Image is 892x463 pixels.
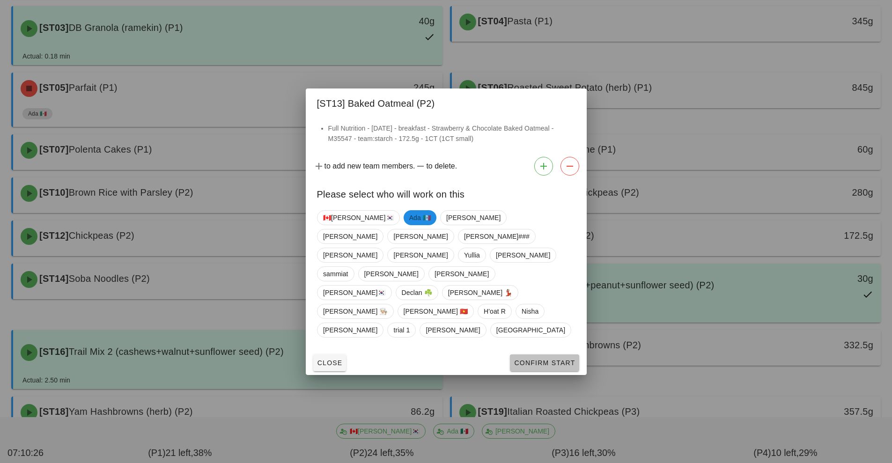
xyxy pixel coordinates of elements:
[464,248,479,262] span: Yullia
[323,286,386,300] span: [PERSON_NAME]🇰🇷
[464,229,529,243] span: [PERSON_NAME]###
[393,323,410,337] span: trial 1
[426,323,480,337] span: [PERSON_NAME]
[446,211,500,225] span: [PERSON_NAME]
[393,248,448,262] span: [PERSON_NAME]
[514,359,575,367] span: Confirm Start
[409,210,430,225] span: Ada 🇲🇽
[323,323,377,337] span: [PERSON_NAME]
[323,304,388,318] span: [PERSON_NAME] 👨🏼‍🍳
[393,229,448,243] span: [PERSON_NAME]
[313,354,346,371] button: Close
[317,359,343,367] span: Close
[323,267,348,281] span: sammiat
[403,304,468,318] span: [PERSON_NAME] 🇻🇳
[306,153,587,179] div: to add new team members. to delete.
[496,323,565,337] span: [GEOGRAPHIC_DATA]
[435,267,489,281] span: [PERSON_NAME]
[323,229,377,243] span: [PERSON_NAME]
[323,211,394,225] span: 🇨🇦[PERSON_NAME]🇰🇷
[364,267,418,281] span: [PERSON_NAME]
[448,286,512,300] span: [PERSON_NAME] 💃🏽
[522,304,538,318] span: Nisha
[306,88,587,116] div: [ST13] Baked Oatmeal (P2)
[495,248,550,262] span: [PERSON_NAME]
[328,123,575,144] li: Full Nutrition - [DATE] - breakfast - Strawberry & Chocolate Baked Oatmeal - M35547 - team:starch...
[510,354,579,371] button: Confirm Start
[306,179,587,206] div: Please select who will work on this
[323,248,377,262] span: [PERSON_NAME]
[401,286,432,300] span: Declan ☘️
[484,304,506,318] span: H'oat R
